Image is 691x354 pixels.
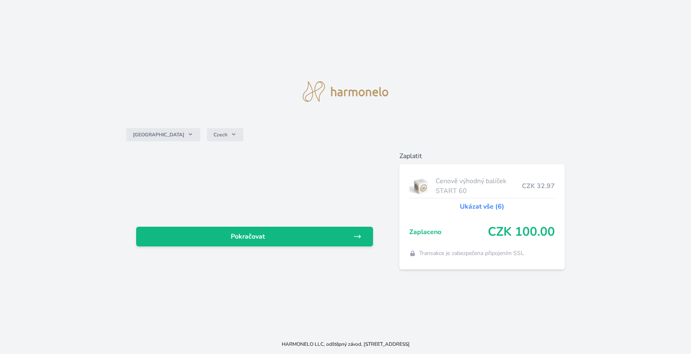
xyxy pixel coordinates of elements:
[436,176,522,196] span: Cenově výhodný balíček START 60
[136,227,373,246] a: Pokračovat
[460,202,504,211] a: Ukázat vše (6)
[488,225,555,239] span: CZK 100.00
[409,227,488,237] span: Zaplaceno
[303,81,388,102] img: logo.svg
[133,131,184,138] span: [GEOGRAPHIC_DATA]
[522,181,555,191] span: CZK 32.97
[126,128,200,141] button: [GEOGRAPHIC_DATA]
[143,232,353,241] span: Pokračovat
[213,131,227,138] span: Czech
[207,128,243,141] button: Czech
[409,176,433,196] img: start.jpg
[419,249,524,257] span: Transakce je zabezpečena připojením SSL
[399,151,565,161] h6: Zaplatit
